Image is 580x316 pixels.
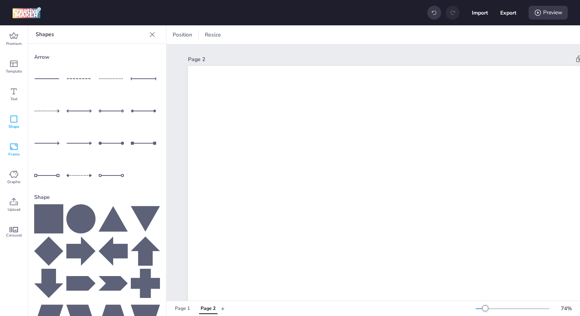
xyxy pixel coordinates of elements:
div: Tabs [170,302,221,315]
div: Arrow [34,50,160,64]
span: Graphic [7,179,21,185]
img: logo Creative Maker [12,7,41,18]
div: Page 2 [188,55,571,63]
span: Template [6,68,22,74]
button: + [221,302,225,315]
div: Preview [529,6,568,20]
div: Shape [34,190,160,204]
span: Shape [8,124,19,130]
span: Premium [6,41,22,47]
span: Upload [8,207,20,213]
p: Shapes [36,25,146,44]
div: Page 1 [175,305,190,312]
div: Page 2 [201,305,216,312]
span: Text [10,96,18,102]
span: Carousel [6,232,22,238]
span: Position [171,31,194,39]
span: Resize [203,31,222,39]
span: Frame [8,151,20,157]
button: Import [472,5,488,21]
button: Export [500,5,516,21]
div: 74 % [557,304,575,313]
